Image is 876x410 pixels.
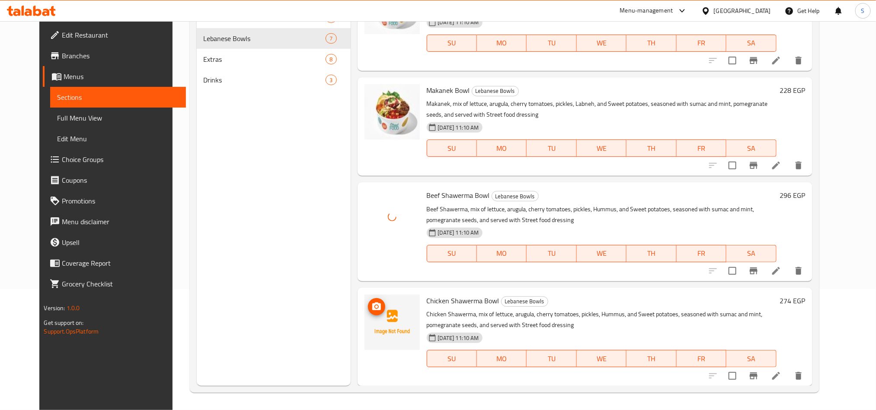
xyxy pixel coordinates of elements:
div: Lebanese Bowls [492,191,539,201]
a: Edit menu item [771,160,781,171]
button: TH [627,35,676,52]
div: items [326,33,336,44]
span: SA [730,37,773,49]
div: items [326,54,336,64]
button: Branch-specific-item [743,261,764,281]
span: Version: [44,302,65,314]
h6: 274 EGP [780,295,806,307]
span: Edit Restaurant [62,30,179,40]
span: SU [431,37,473,49]
button: TU [527,350,576,367]
div: Extras [204,54,326,64]
a: Coverage Report [43,253,185,273]
span: FR [680,247,723,260]
button: TH [627,140,676,157]
button: WE [577,350,627,367]
button: TU [527,245,576,262]
button: WE [577,140,627,157]
span: 1.0.0 [67,302,80,314]
span: TU [530,37,573,49]
a: Promotions [43,191,185,211]
a: Upsell [43,232,185,253]
span: FR [680,353,723,365]
a: Support.OpsPlatform [44,326,99,337]
button: TU [527,35,576,52]
button: WE [577,35,627,52]
span: Select to update [723,262,742,280]
button: delete [788,155,809,176]
div: [GEOGRAPHIC_DATA] [714,6,771,16]
a: Edit Restaurant [43,25,185,45]
p: Chicken Shawerma, mix of lettuce, arugula, cherry tomatoes, pickles, Hummus, and Sweet potatoes, ... [427,309,777,331]
button: delete [788,366,809,386]
span: TH [630,247,673,260]
button: TU [527,140,576,157]
a: Menu disclaimer [43,211,185,232]
nav: Menu sections [197,4,351,94]
span: WE [580,37,623,49]
button: Branch-specific-item [743,155,764,176]
span: 7 [326,35,336,43]
span: Grocery Checklist [62,279,179,289]
a: Coupons [43,170,185,191]
button: TH [627,350,676,367]
div: Menu-management [620,6,673,16]
a: Sections [50,87,185,108]
span: 8 [326,55,336,64]
img: Chicken Shawerma Bowl [364,295,420,350]
span: [DATE] 11:10 AM [435,18,483,26]
span: SU [431,142,473,155]
button: FR [677,140,726,157]
span: Menus [64,71,179,82]
span: Full Menu View [57,113,179,123]
button: MO [477,35,527,52]
h6: 228 EGP [780,84,806,96]
span: Promotions [62,196,179,206]
a: Edit menu item [771,371,781,381]
button: MO [477,245,527,262]
button: FR [677,245,726,262]
span: MO [480,353,523,365]
button: upload picture [368,298,385,315]
button: WE [577,245,627,262]
button: MO [477,350,527,367]
span: WE [580,247,623,260]
button: FR [677,35,726,52]
span: Choice Groups [62,154,179,165]
button: SA [726,35,776,52]
button: SU [427,35,477,52]
span: TH [630,37,673,49]
span: WE [580,142,623,155]
span: SA [730,353,773,365]
button: delete [788,261,809,281]
p: Beef Shawerma, mix of lettuce, arugula, cherry tomatoes, pickles, Hummus, and Sweet potatoes, sea... [427,204,777,226]
span: Sections [57,92,179,102]
span: MO [480,37,523,49]
span: Lebanese Bowls [502,296,548,306]
span: Edit Menu [57,133,179,144]
span: MO [480,142,523,155]
a: Edit menu item [771,55,781,66]
div: Drinks3 [197,70,351,90]
span: Chicken Shawerma Bowl [427,294,499,307]
span: Coverage Report [62,258,179,268]
button: SA [726,350,776,367]
span: Select to update [723,156,742,175]
span: Lebanese Bowls [492,191,538,201]
span: TU [530,353,573,365]
div: Extras8 [197,49,351,70]
span: S [861,6,865,16]
span: SU [431,247,473,260]
a: Choice Groups [43,149,185,170]
button: MO [477,140,527,157]
span: TH [630,142,673,155]
button: SU [427,350,477,367]
span: TU [530,247,573,260]
span: Lebanese Bowls [204,33,326,44]
span: Coupons [62,175,179,185]
button: FR [677,350,726,367]
div: Lebanese Bowls [472,86,519,96]
button: TH [627,245,676,262]
span: Branches [62,51,179,61]
h6: 296 EGP [780,189,806,201]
